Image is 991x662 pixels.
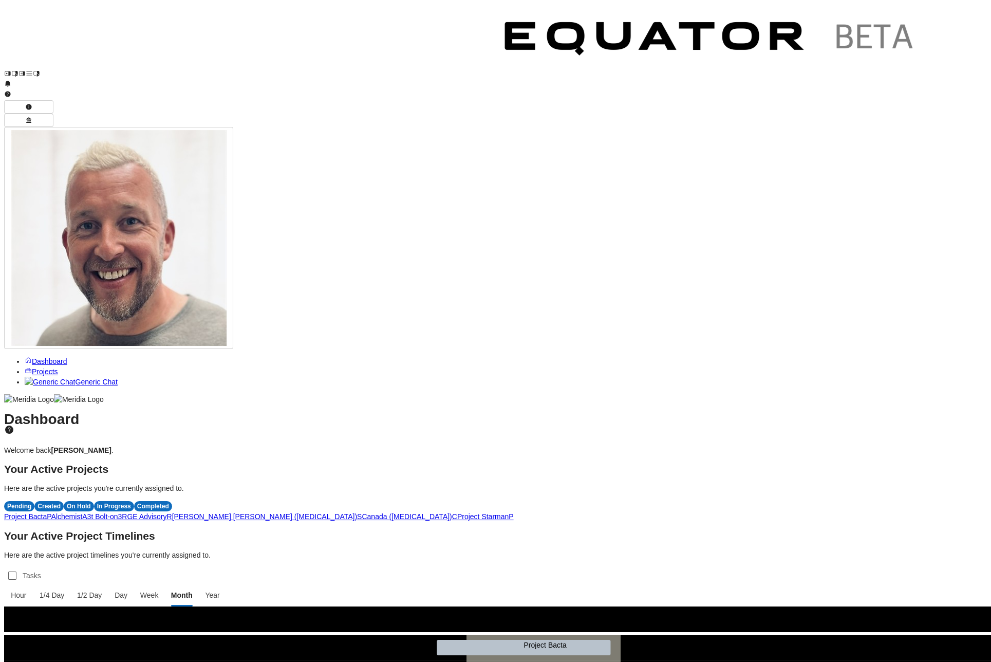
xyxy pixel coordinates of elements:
span: Generic Chat [75,378,117,386]
strong: [PERSON_NAME] [51,446,111,454]
p: Welcome back . [4,445,987,455]
img: Meridia Logo [4,394,54,404]
span: S [357,512,362,521]
span: C [452,512,457,521]
span: Day [114,590,129,600]
text: August [389,620,412,629]
text: Project Bacta [523,641,566,649]
text: June [81,620,97,629]
div: In Progress [94,501,134,511]
a: Project BactaP [4,512,51,521]
span: Hour [9,590,28,600]
img: Customer Logo [40,4,487,77]
div: Completed [134,501,172,511]
label: Tasks [21,566,45,585]
a: Projects [25,367,58,376]
a: Dashboard [25,357,67,365]
p: Here are the active projects you're currently assigned to. [4,483,987,493]
a: [PERSON_NAME] [PERSON_NAME] ([MEDICAL_DATA])S [172,512,362,521]
div: Pending [4,501,34,511]
h2: Your Active Project Timelines [4,531,987,541]
span: 1/4 Day [39,590,66,600]
img: Generic Chat [25,377,75,387]
div: Created [34,501,64,511]
a: AlchemistA [51,512,87,521]
p: Here are the active project timelines you're currently assigned to. [4,550,987,560]
span: 1/2 Day [76,590,103,600]
span: 3 [118,512,122,521]
img: Customer Logo [487,4,934,77]
span: A [82,512,87,521]
a: Generic ChatGeneric Chat [25,378,118,386]
span: Week [139,590,159,600]
span: Month [170,590,194,600]
text: November [852,620,885,629]
a: Project StarmanP [457,512,514,521]
img: Profile Icon [11,130,227,346]
span: Year [204,590,221,600]
a: Canada ([MEDICAL_DATA])C [362,512,457,521]
img: Meridia Logo [54,394,104,404]
span: Dashboard [32,357,67,365]
a: RGE AdvisoryR [122,512,172,521]
text: July [235,620,248,629]
div: On Hold [64,501,94,511]
text: September [544,620,579,629]
span: P [509,512,513,521]
span: P [47,512,51,521]
span: Projects [32,367,58,376]
text: 2025 [158,612,174,620]
text: October [698,620,723,629]
h1: Dashboard [4,414,987,435]
span: R [166,512,172,521]
h2: Your Active Projects [4,464,987,474]
a: 3t Bolt-on3 [87,512,122,521]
